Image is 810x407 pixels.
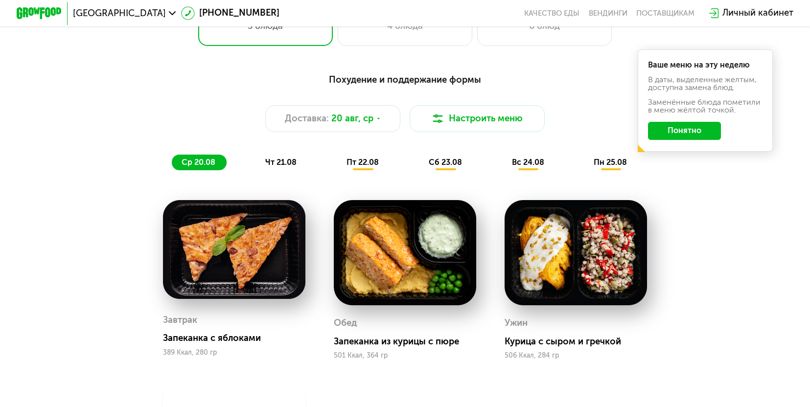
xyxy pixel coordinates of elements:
[265,158,297,167] span: чт 21.08
[648,76,763,91] div: В даты, выделенные желтым, доступна замена блюд.
[334,315,357,331] div: Обед
[505,352,647,360] div: 506 Ккал, 284 гр
[429,158,462,167] span: сб 23.08
[505,315,528,331] div: Ужин
[331,112,373,126] span: 20 авг, ср
[594,158,627,167] span: пн 25.08
[505,336,656,347] div: Курица с сыром и гречкой
[285,112,329,126] span: Доставка:
[524,9,579,18] a: Качество еды
[648,61,763,69] div: Ваше меню на эту неделю
[512,158,544,167] span: вс 24.08
[636,9,694,18] div: поставщикам
[589,9,627,18] a: Вендинги
[410,105,545,132] button: Настроить меню
[722,6,793,20] div: Личный кабинет
[163,333,315,344] div: Запеканка с яблоками
[334,352,476,360] div: 501 Ккал, 364 гр
[347,158,379,167] span: пт 22.08
[72,73,738,87] div: Похудение и поддержание формы
[648,122,721,140] button: Понятно
[648,98,763,114] div: Заменённые блюда пометили в меню жёлтой точкой.
[182,158,215,167] span: ср 20.08
[181,6,279,20] a: [PHONE_NUMBER]
[334,336,486,347] div: Запеканка из курицы с пюре
[163,312,197,328] div: Завтрак
[73,9,166,18] span: [GEOGRAPHIC_DATA]
[163,349,305,357] div: 389 Ккал, 280 гр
